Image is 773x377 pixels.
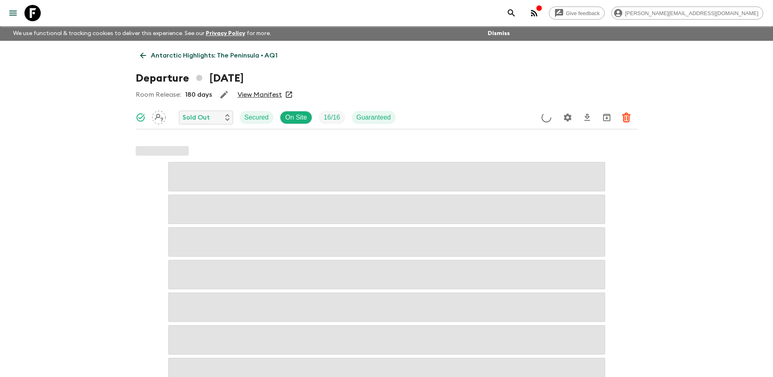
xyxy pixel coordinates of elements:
[562,10,604,16] span: Give feedback
[183,113,210,122] p: Sold Out
[238,91,282,99] a: View Manifest
[319,111,345,124] div: Trip Fill
[185,90,212,100] p: 180 days
[206,31,245,36] a: Privacy Policy
[618,109,634,126] button: Delete
[136,70,244,86] h1: Departure [DATE]
[559,109,576,126] button: Settings
[357,113,391,122] p: Guaranteed
[503,5,520,21] button: search adventures
[10,26,274,41] p: We use functional & tracking cookies to deliver this experience. See our for more.
[324,113,340,122] p: 16 / 16
[280,111,312,124] div: On Site
[549,7,605,20] a: Give feedback
[611,7,763,20] div: [PERSON_NAME][EMAIL_ADDRESS][DOMAIN_NAME]
[599,109,615,126] button: Archive (Completed, Cancelled or Unsynced Departures only)
[136,90,181,100] p: Room Release:
[285,113,307,122] p: On Site
[136,47,282,64] a: Antarctic Highlights: The Peninsula • AQ1
[136,113,145,122] svg: Synced Successfully
[244,113,269,122] p: Secured
[579,109,595,126] button: Download CSV
[152,113,166,120] span: Assign pack leader
[538,109,555,126] button: Update Price, Early Bird Discount and Costs
[621,10,763,16] span: [PERSON_NAME][EMAIL_ADDRESS][DOMAIN_NAME]
[5,5,21,21] button: menu
[486,28,512,39] button: Dismiss
[240,111,274,124] div: Secured
[151,51,277,60] p: Antarctic Highlights: The Peninsula • AQ1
